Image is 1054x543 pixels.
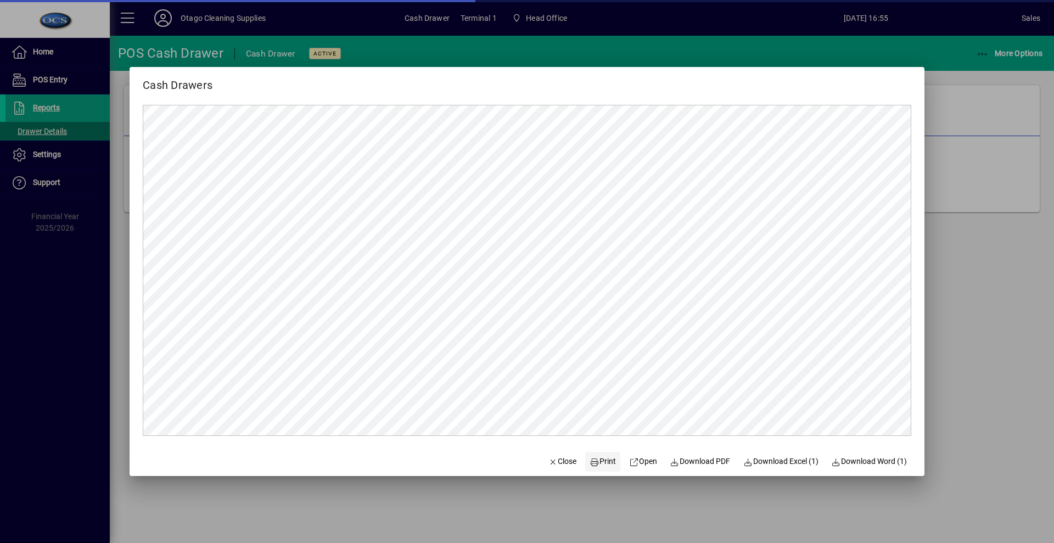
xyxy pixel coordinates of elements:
button: Download Word (1) [827,452,912,472]
span: Download PDF [670,456,731,467]
a: Download PDF [666,452,735,472]
button: Print [585,452,620,472]
span: Print [590,456,616,467]
button: Close [544,452,581,472]
span: Download Excel (1) [743,456,818,467]
h2: Cash Drawers [130,67,226,94]
span: Download Word (1) [832,456,907,467]
span: Close [548,456,577,467]
span: Open [629,456,657,467]
a: Open [625,452,661,472]
button: Download Excel (1) [739,452,823,472]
